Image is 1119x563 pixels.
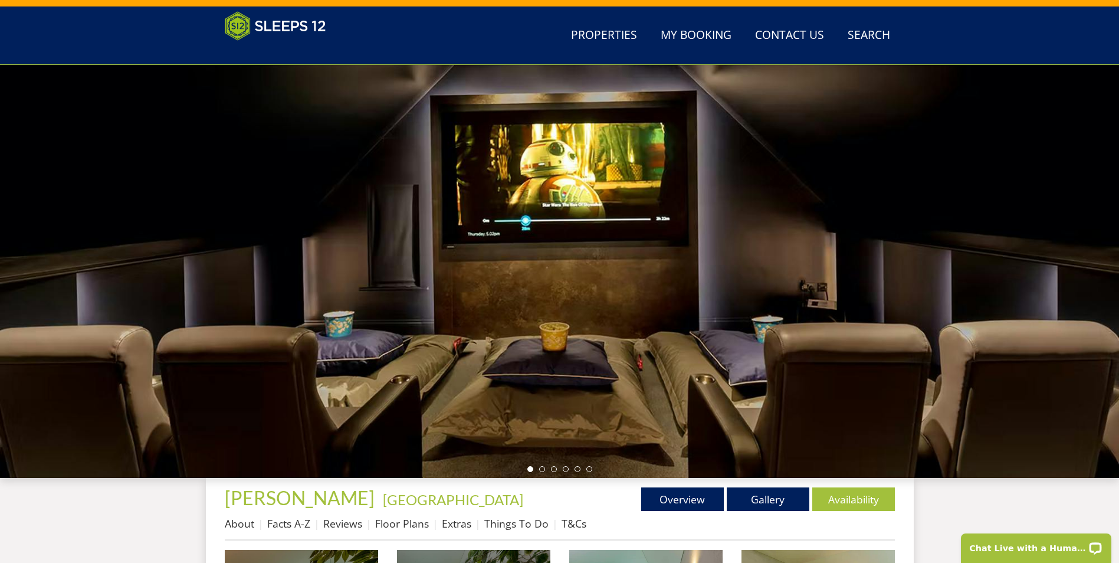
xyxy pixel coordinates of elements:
[323,516,362,531] a: Reviews
[641,487,724,511] a: Overview
[378,491,523,508] span: -
[812,487,895,511] a: Availability
[566,22,642,49] a: Properties
[750,22,829,49] a: Contact Us
[225,516,254,531] a: About
[562,516,586,531] a: T&Cs
[442,516,471,531] a: Extras
[484,516,549,531] a: Things To Do
[375,516,429,531] a: Floor Plans
[225,11,326,41] img: Sleeps 12
[225,486,378,509] a: [PERSON_NAME]
[656,22,736,49] a: My Booking
[843,22,895,49] a: Search
[225,486,375,509] span: [PERSON_NAME]
[383,491,523,508] a: [GEOGRAPHIC_DATA]
[267,516,310,531] a: Facts A-Z
[219,48,343,58] iframe: Customer reviews powered by Trustpilot
[727,487,809,511] a: Gallery
[953,526,1119,563] iframe: LiveChat chat widget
